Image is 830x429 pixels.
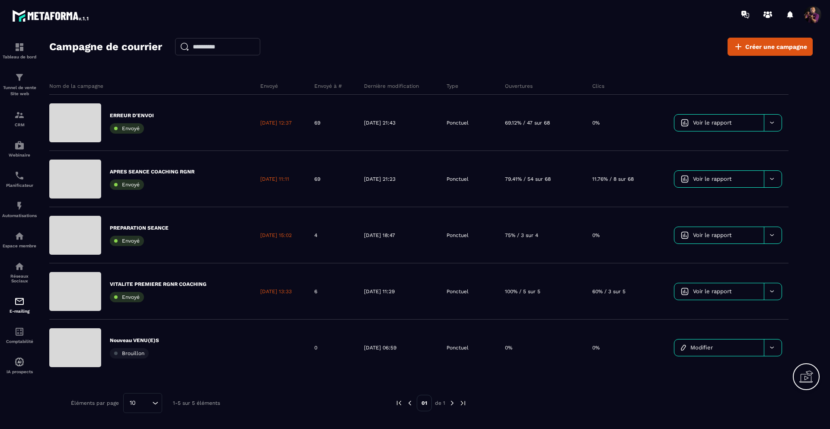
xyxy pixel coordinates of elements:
[681,119,689,127] img: icon
[2,290,37,320] a: emailemailE-mailing
[14,170,25,181] img: scheduler
[364,119,396,126] p: [DATE] 21:43
[110,337,159,344] p: Nouveau VENU(E)S
[447,344,469,351] p: Ponctuel
[314,176,320,182] p: 69
[2,194,37,224] a: automationsautomationsAutomatisations
[395,399,403,407] img: prev
[447,176,469,182] p: Ponctuel
[127,398,139,408] span: 10
[693,232,731,238] span: Voir le rapport
[314,344,317,351] p: 0
[505,176,551,182] p: 79.41% / 54 sur 68
[314,119,320,126] p: 69
[122,350,144,356] span: Brouillon
[745,42,807,51] span: Créer une campagne
[139,398,150,408] input: Search for option
[592,232,600,239] p: 0%
[728,38,813,56] a: Créer une campagne
[14,296,25,307] img: email
[2,255,37,290] a: social-networksocial-networkRéseaux Sociaux
[505,288,540,295] p: 100% / 5 sur 5
[173,400,220,406] p: 1-5 sur 5 éléments
[14,261,25,272] img: social-network
[14,357,25,367] img: automations
[505,119,550,126] p: 69.12% / 47 sur 68
[2,274,37,283] p: Réseaux Sociaux
[364,288,395,295] p: [DATE] 11:29
[2,224,37,255] a: automationsautomationsEspace membre
[447,119,469,126] p: Ponctuel
[505,232,538,239] p: 75% / 3 sur 4
[2,66,37,103] a: formationformationTunnel de vente Site web
[592,288,626,295] p: 60% / 3 sur 5
[14,201,25,211] img: automations
[122,125,140,131] span: Envoyé
[122,238,140,244] span: Envoyé
[693,176,731,182] span: Voir le rapport
[260,83,278,90] p: Envoyé
[435,400,445,407] p: de 1
[505,83,533,90] p: Ouvertures
[364,344,396,351] p: [DATE] 06:59
[110,112,154,119] p: ERREUR D'ENVOI
[71,400,119,406] p: Éléments par page
[505,344,512,351] p: 0%
[110,281,207,288] p: VITALITE PREMIERE RGNR COACHING
[2,309,37,314] p: E-mailing
[49,83,103,90] p: Nom de la campagne
[2,320,37,350] a: accountantaccountantComptabilité
[681,345,686,351] img: icon
[447,288,469,295] p: Ponctuel
[674,227,763,243] a: Voir le rapport
[49,38,162,55] h2: Campagne de courrier
[2,243,37,248] p: Espace membre
[14,110,25,120] img: formation
[592,83,604,90] p: Clics
[448,399,456,407] img: next
[693,119,731,126] span: Voir le rapport
[406,399,414,407] img: prev
[674,171,763,187] a: Voir le rapport
[2,183,37,188] p: Planificateur
[2,85,37,97] p: Tunnel de vente Site web
[447,83,458,90] p: Type
[417,395,432,411] p: 01
[2,369,37,374] p: IA prospects
[2,213,37,218] p: Automatisations
[2,54,37,59] p: Tableau de bord
[364,232,395,239] p: [DATE] 18:47
[14,72,25,83] img: formation
[122,182,140,188] span: Envoyé
[2,134,37,164] a: automationsautomationsWebinaire
[14,140,25,150] img: automations
[693,288,731,295] span: Voir le rapport
[110,168,195,175] p: APRES SEANCE COACHING RGNR
[122,294,140,300] span: Envoyé
[364,83,419,90] p: Dernière modification
[14,231,25,241] img: automations
[592,119,600,126] p: 0%
[260,232,292,239] p: [DATE] 15:02
[592,344,600,351] p: 0%
[459,399,467,407] img: next
[2,35,37,66] a: formationformationTableau de bord
[2,103,37,134] a: formationformationCRM
[681,288,689,295] img: icon
[592,176,634,182] p: 11.76% / 8 sur 68
[2,164,37,194] a: schedulerschedulerPlanificateur
[2,153,37,157] p: Webinaire
[2,122,37,127] p: CRM
[674,283,763,300] a: Voir le rapport
[364,176,396,182] p: [DATE] 21:23
[2,339,37,344] p: Comptabilité
[14,327,25,337] img: accountant
[674,115,763,131] a: Voir le rapport
[260,288,292,295] p: [DATE] 13:33
[681,175,689,183] img: icon
[681,231,689,239] img: icon
[260,119,292,126] p: [DATE] 12:37
[674,339,763,356] a: Modifier
[123,393,162,413] div: Search for option
[260,176,289,182] p: [DATE] 11:11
